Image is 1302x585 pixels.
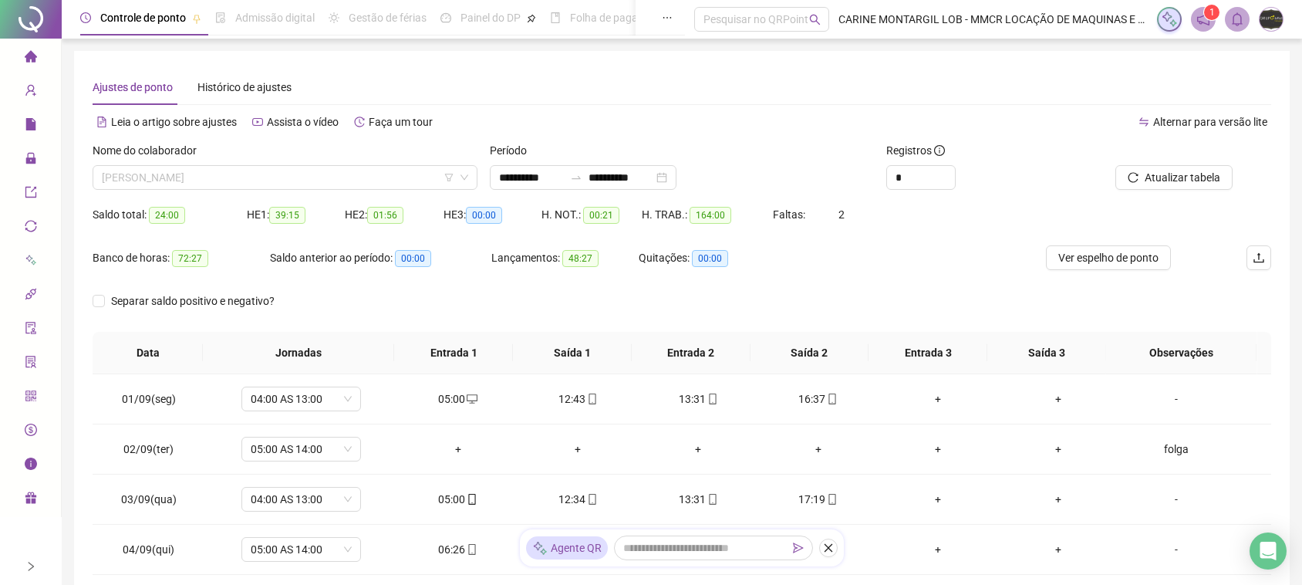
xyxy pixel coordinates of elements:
[706,394,718,404] span: mobile
[100,12,186,24] span: Controle de ponto
[1058,249,1159,266] span: Ver espelho de ponto
[773,208,808,221] span: Faltas:
[369,116,433,128] span: Faça um tour
[583,207,619,224] span: 00:21
[771,491,866,508] div: 17:19
[465,494,477,505] span: mobile
[25,111,37,142] span: file
[642,206,773,224] div: H. TRAB.:
[570,171,582,184] span: swap-right
[252,117,263,127] span: youtube
[585,494,598,505] span: mobile
[25,281,37,312] span: api
[531,491,626,508] div: 12:34
[197,81,292,93] span: Histórico de ajustes
[410,391,506,407] div: 05:00
[25,383,37,414] span: qrcode
[1131,441,1222,458] div: folga
[771,441,866,458] div: +
[1250,533,1287,570] div: Open Intercom Messenger
[93,81,173,93] span: Ajustes de ponto
[172,250,208,267] span: 72:27
[838,11,1148,28] span: CARINE MONTARGIL LOB - MMCR LOCAÇÃO DE MAQUINAS E EQUIPAMENTOS E TRANSPORTES LTDA.
[869,332,987,374] th: Entrada 3
[1010,491,1106,508] div: +
[823,543,834,553] span: close
[121,493,177,506] span: 03/09(qua)
[93,206,247,224] div: Saldo total:
[25,179,37,210] span: export
[650,391,746,407] div: 13:31
[123,443,174,455] span: 02/09(ter)
[93,249,270,267] div: Banco de horas:
[466,207,502,224] span: 00:00
[410,541,506,558] div: 06:26
[345,206,443,224] div: HE 2:
[270,249,491,267] div: Saldo anterior ao período:
[490,142,537,159] label: Período
[25,315,37,346] span: audit
[269,207,305,224] span: 39:15
[934,145,945,156] span: info-circle
[465,544,477,555] span: mobile
[149,207,185,224] span: 24:00
[354,117,365,127] span: history
[80,12,91,23] span: clock-circle
[203,332,394,374] th: Jornadas
[1115,165,1233,190] button: Atualizar tabela
[1145,169,1220,186] span: Atualizar tabela
[251,438,352,461] span: 05:00 AS 14:00
[570,171,582,184] span: to
[585,394,598,404] span: mobile
[25,77,37,108] span: user-add
[1260,8,1283,31] img: 4949
[1118,344,1244,361] span: Observações
[513,332,632,374] th: Saída 1
[25,43,37,74] span: home
[460,173,469,182] span: down
[751,332,869,374] th: Saída 2
[1153,116,1267,128] span: Alternar para versão lite
[886,142,945,159] span: Registros
[267,116,339,128] span: Assista o vídeo
[526,536,608,560] div: Agente QR
[251,538,352,561] span: 05:00 AS 14:00
[460,12,521,24] span: Painel do DP
[1128,172,1138,183] span: reload
[465,394,477,404] span: desktop
[251,488,352,511] span: 04:00 AS 13:00
[825,494,838,505] span: mobile
[1010,391,1106,407] div: +
[491,249,639,267] div: Lançamentos:
[639,249,786,267] div: Quitações:
[838,208,845,221] span: 2
[1010,441,1106,458] div: +
[650,441,746,458] div: +
[541,206,642,224] div: H. NOT.:
[93,142,207,159] label: Nome do colaborador
[25,485,37,516] span: gift
[891,541,987,558] div: +
[395,250,431,267] span: 00:00
[809,14,821,25] span: search
[662,12,673,23] span: ellipsis
[25,417,37,448] span: dollar
[367,207,403,224] span: 01:56
[1230,12,1244,26] span: bell
[650,491,746,508] div: 13:31
[1131,491,1222,508] div: -
[1253,252,1265,264] span: upload
[562,250,599,267] span: 48:27
[793,543,804,553] span: send
[25,561,36,572] span: right
[771,391,866,407] div: 16:37
[527,14,536,23] span: pushpin
[440,12,451,23] span: dashboard
[247,206,345,224] div: HE 1:
[25,145,37,176] span: lock
[706,494,718,505] span: mobile
[329,12,339,23] span: sun
[690,207,731,224] span: 164:00
[215,12,226,23] span: file-done
[1138,117,1149,127] span: swap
